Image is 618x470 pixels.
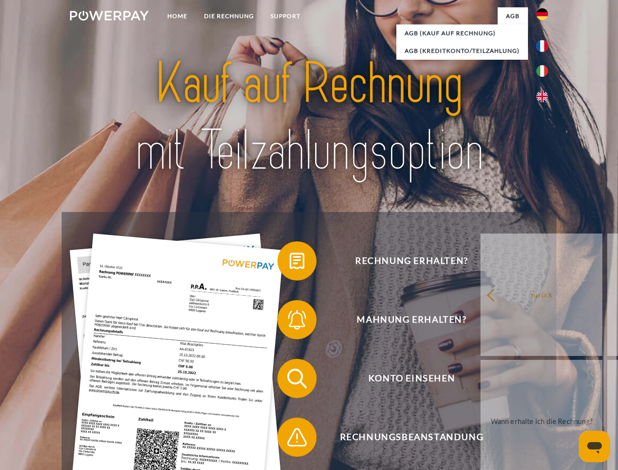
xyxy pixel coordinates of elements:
span: Rechnung erhalten? [292,241,531,281]
a: DIE RECHNUNG [196,7,262,25]
button: Rechnung erhalten? [277,241,532,281]
img: title-powerpay_de.svg [93,47,525,188]
img: qb_warning.svg [285,425,309,449]
button: Mahnung erhalten? [277,300,532,339]
span: Rechnungsbeanstandung [292,418,531,457]
img: de [536,8,548,20]
a: Home [159,7,196,25]
span: Mahnung erhalten? [292,300,531,339]
img: qb_search.svg [285,366,309,391]
a: SUPPORT [262,7,309,25]
div: Wann erhalte ich die Rechnung? [486,414,596,427]
iframe: Schaltfläche zum Öffnen des Messaging-Fensters [579,431,610,462]
a: AGB (Kauf auf Rechnung) [396,24,528,42]
a: AGB (Kreditkonto/Teilzahlung) [396,42,528,60]
button: Konto einsehen [277,359,532,398]
img: logo-powerpay-white.svg [70,11,149,21]
span: Konto einsehen [292,359,531,398]
img: qb_bell.svg [285,307,309,332]
img: it [536,65,548,77]
a: agb [498,7,528,25]
button: Rechnungsbeanstandung [277,418,532,457]
div: zurück [486,288,596,301]
img: en [536,91,548,102]
img: fr [536,40,548,52]
img: qb_bill.svg [285,249,309,273]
